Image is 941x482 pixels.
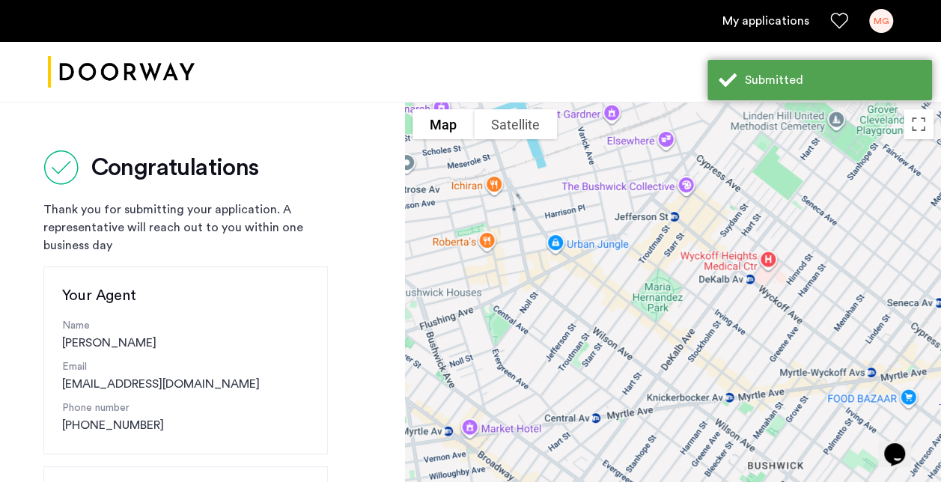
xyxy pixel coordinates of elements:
iframe: chat widget [878,422,926,467]
button: Show street map [412,109,474,139]
a: Cazamio logo [48,44,195,100]
div: Submitted [745,71,921,89]
h2: Congratulations [91,153,259,183]
img: logo [48,44,195,100]
a: Favorites [830,12,848,30]
div: MG [869,9,893,33]
a: My application [722,12,809,30]
button: Toggle fullscreen view [904,109,934,139]
a: [EMAIL_ADDRESS][DOMAIN_NAME] [62,375,260,393]
p: Phone number [62,400,309,416]
button: Show satellite imagery [474,109,557,139]
div: [PERSON_NAME] [62,318,309,352]
a: [PHONE_NUMBER] [62,416,164,434]
div: Thank you for submitting your application. A representative will reach out to you within one busi... [43,201,328,254]
p: Email [62,359,309,375]
p: Name [62,318,309,334]
h3: Your Agent [62,285,309,306]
